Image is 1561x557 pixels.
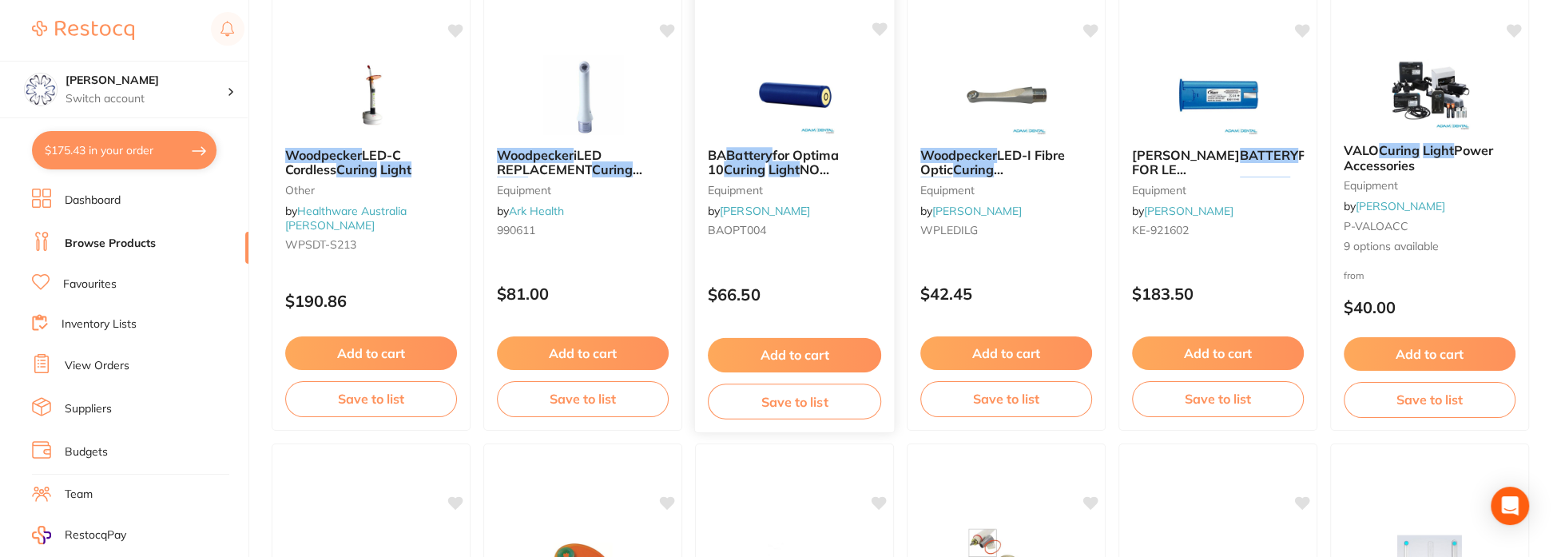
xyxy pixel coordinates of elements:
[66,91,227,107] p: Switch account
[497,284,669,303] p: $81.00
[932,204,1022,218] a: [PERSON_NAME]
[1378,50,1482,130] img: VALO Curing Light Power Accessories
[1132,204,1233,218] span: by
[25,74,57,105] img: Eumundi Dental
[1132,147,1333,193] span: PACK FOR LE [PERSON_NAME]
[285,237,356,252] span: WPSDT-S213
[708,384,881,420] button: Save to list
[285,292,457,310] p: $190.86
[920,381,1092,416] button: Save to list
[285,204,407,233] a: Healthware Australia [PERSON_NAME]
[708,183,881,196] small: equipment
[497,147,574,163] em: Woodpecker
[920,223,978,237] span: WPLEDILG
[509,204,564,218] a: Ark Health
[1344,219,1408,233] span: P-VALOACC
[285,147,362,163] em: Woodpecker
[920,147,997,163] em: Woodpecker
[63,277,117,292] a: Favourites
[285,147,401,177] span: LED-C Cordless
[32,12,134,49] a: Restocq Logo
[951,177,1054,193] span: Replacement Tip
[66,73,227,89] h4: Eumundi Dental
[920,204,1022,218] span: by
[65,527,126,543] span: RestocqPay
[720,204,810,218] a: [PERSON_NAME]
[920,147,1065,177] span: LED-I Fibre Optic
[285,204,407,233] span: by
[320,55,423,135] img: Woodpecker LED-C Cordless Curing Light
[497,184,669,197] small: equipment
[1344,298,1515,316] p: $40.00
[724,161,765,177] em: Curing
[497,204,564,218] span: by
[285,336,457,370] button: Add to cart
[32,526,51,544] img: RestocqPay
[1344,142,1493,173] span: Power Accessories
[65,444,108,460] a: Budgets
[920,177,951,193] em: Light
[497,147,602,177] span: iLED REPLACEMENT
[1132,147,1240,163] span: [PERSON_NAME]
[920,284,1092,303] p: $42.45
[1344,239,1515,255] span: 9 options available
[62,316,137,332] a: Inventory Lists
[955,55,1059,135] img: Woodpecker LED-I Fibre Optic Curing Light Replacement Tip
[708,161,830,193] span: NO RETURNS
[497,336,669,370] button: Add to cart
[708,285,881,304] p: $66.50
[1356,199,1445,213] a: [PERSON_NAME]
[497,177,528,193] em: Light
[336,161,377,177] em: Curing
[32,131,216,169] button: $175.43 in your order
[285,381,457,416] button: Save to list
[726,146,773,162] em: Battery
[1132,223,1189,237] span: KE-921602
[1344,143,1515,173] b: VALO Curing Light Power Accessories
[708,223,766,237] span: BAOPT004
[769,161,800,177] em: Light
[497,148,669,177] b: Woodpecker iLED REPLACEMENT Curing Light Tip
[1240,147,1298,163] em: BATTERY
[1344,179,1515,192] small: equipment
[920,184,1092,197] small: equipment
[497,223,535,237] span: 990611
[1240,177,1290,193] em: CURING
[32,21,134,40] img: Restocq Logo
[380,161,411,177] em: Light
[1344,142,1379,158] span: VALO
[708,204,810,218] span: by
[592,161,633,177] em: Curing
[1132,381,1304,416] button: Save to list
[285,184,457,197] small: other
[1423,142,1454,158] em: Light
[528,177,547,193] span: Tip
[32,526,126,544] a: RestocqPay
[497,381,669,416] button: Save to list
[65,401,112,417] a: Suppliers
[531,55,635,135] img: Woodpecker iLED REPLACEMENT Curing Light Tip
[708,146,726,162] span: BA
[708,146,839,177] span: for Optima 10
[1344,382,1515,417] button: Save to list
[65,236,156,252] a: Browse Products
[1132,284,1304,303] p: $183.50
[742,54,847,134] img: BA Battery for Optima 10 Curing Light NO RETURNS
[1344,337,1515,371] button: Add to cart
[1379,142,1420,158] em: Curing
[65,358,129,374] a: View Orders
[1344,269,1364,281] span: from
[1166,55,1270,135] img: KERR BATTERY PACK FOR LE DEMI II CURING LIGHT NO RETURNS
[920,148,1092,177] b: Woodpecker LED-I Fibre Optic Curing Light Replacement Tip
[65,487,93,503] a: Team
[1491,487,1529,525] div: Open Intercom Messenger
[1144,204,1233,218] a: [PERSON_NAME]
[65,193,121,209] a: Dashboard
[1132,336,1304,370] button: Add to cart
[953,161,994,177] em: Curing
[920,336,1092,370] button: Add to cart
[285,148,457,177] b: Woodpecker LED-C Cordless Curing Light
[1132,184,1304,197] small: equipment
[1344,199,1445,213] span: by
[708,147,881,177] b: BA Battery for Optima 10 Curing Light NO RETURNS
